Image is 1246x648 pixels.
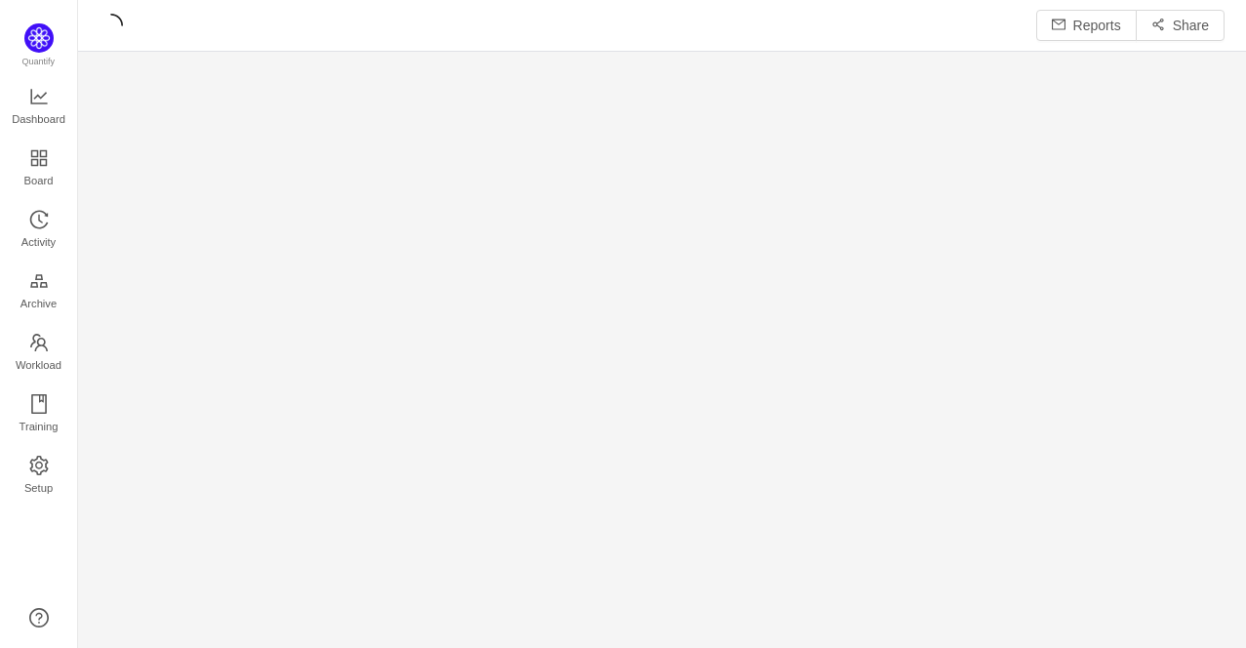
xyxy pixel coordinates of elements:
[100,14,123,37] i: icon: loading
[19,407,58,446] span: Training
[22,57,56,66] span: Quantify
[29,148,49,168] i: icon: appstore
[1136,10,1225,41] button: icon: share-altShare
[29,395,49,434] a: Training
[29,88,49,127] a: Dashboard
[29,149,49,188] a: Board
[29,456,49,475] i: icon: setting
[1036,10,1137,41] button: icon: mailReports
[29,333,49,352] i: icon: team
[29,87,49,106] i: icon: line-chart
[20,284,57,323] span: Archive
[24,161,54,200] span: Board
[29,608,49,628] a: icon: question-circle
[21,223,56,262] span: Activity
[29,394,49,414] i: icon: book
[12,100,65,139] span: Dashboard
[29,272,49,311] a: Archive
[29,334,49,373] a: Workload
[29,271,49,291] i: icon: gold
[24,23,54,53] img: Quantify
[29,457,49,496] a: Setup
[24,468,53,507] span: Setup
[29,211,49,250] a: Activity
[16,345,61,385] span: Workload
[29,210,49,229] i: icon: history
